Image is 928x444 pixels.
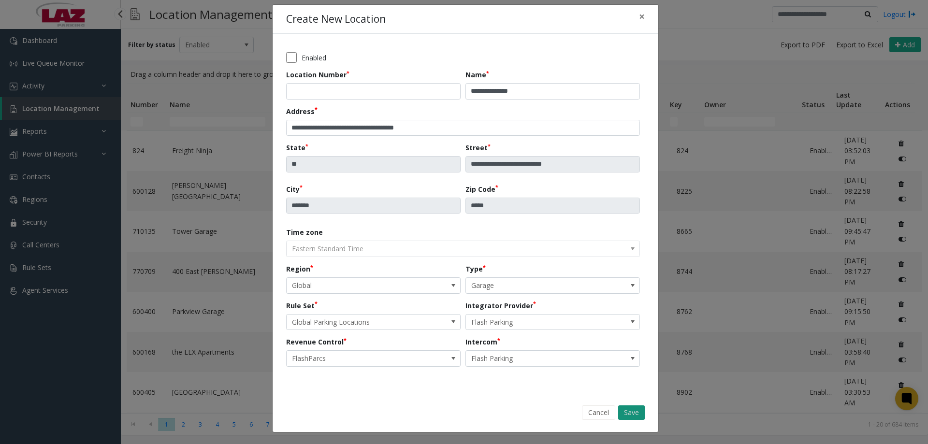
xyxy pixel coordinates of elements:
[618,405,645,420] button: Save
[287,315,425,330] span: Global Parking Locations
[465,301,536,311] label: Integrator Provider
[465,337,500,347] label: Intercom
[286,227,323,237] label: Time zone
[466,351,605,366] span: Flash Parking
[465,264,486,274] label: Type
[466,278,605,293] span: Garage
[286,264,313,274] label: Region
[286,106,318,116] label: Address
[582,405,615,420] button: Cancel
[302,53,326,63] label: Enabled
[286,243,640,253] app-dropdown: The timezone is automatically set based on the address and cannot be edited.
[466,315,605,330] span: Flash Parking
[465,184,498,194] label: Zip Code
[286,143,308,153] label: State
[465,70,489,80] label: Name
[286,184,303,194] label: City
[465,143,491,153] label: Street
[286,70,349,80] label: Location Number
[286,337,347,347] label: Revenue Control
[287,278,425,293] span: Global
[287,351,425,366] span: FlashParcs
[286,301,318,311] label: Rule Set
